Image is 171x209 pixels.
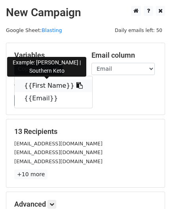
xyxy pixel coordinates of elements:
div: Example: [PERSON_NAME] | Southern Keto [7,57,86,77]
small: Google Sheet: [6,27,62,33]
a: Blasting [42,27,62,33]
h2: New Campaign [6,6,165,19]
a: {{Email}} [15,92,92,105]
iframe: Chat Widget [131,171,171,209]
a: {{First Name}} [15,79,92,92]
a: Daily emails left: 50 [112,27,165,33]
small: [EMAIL_ADDRESS][DOMAIN_NAME] [14,158,103,164]
h5: Variables [14,51,80,60]
h5: Advanced [14,200,157,209]
small: [EMAIL_ADDRESS][DOMAIN_NAME] [14,149,103,155]
a: +10 more [14,169,47,179]
h5: 13 Recipients [14,127,157,136]
h5: Email column [91,51,157,60]
small: [EMAIL_ADDRESS][DOMAIN_NAME] [14,141,103,147]
span: Daily emails left: 50 [112,26,165,35]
